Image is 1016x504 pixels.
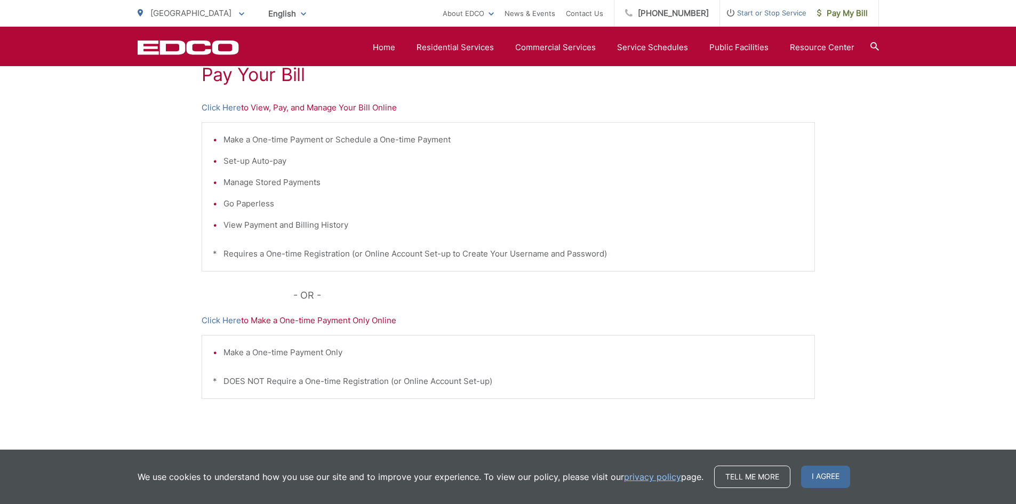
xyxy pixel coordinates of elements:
[202,64,815,85] h1: Pay Your Bill
[213,247,804,260] p: * Requires a One-time Registration (or Online Account Set-up to Create Your Username and Password)
[801,466,850,488] span: I agree
[202,101,815,114] p: to View, Pay, and Manage Your Bill Online
[223,219,804,231] li: View Payment and Billing History
[624,470,681,483] a: privacy policy
[515,41,596,54] a: Commercial Services
[138,470,703,483] p: We use cookies to understand how you use our site and to improve your experience. To view our pol...
[223,346,804,359] li: Make a One-time Payment Only
[260,4,314,23] span: English
[202,101,241,114] a: Click Here
[223,197,804,210] li: Go Paperless
[202,314,815,327] p: to Make a One-time Payment Only Online
[373,41,395,54] a: Home
[417,41,494,54] a: Residential Services
[566,7,603,20] a: Contact Us
[150,8,231,18] span: [GEOGRAPHIC_DATA]
[223,133,804,146] li: Make a One-time Payment or Schedule a One-time Payment
[709,41,769,54] a: Public Facilities
[293,287,815,303] p: - OR -
[817,7,868,20] span: Pay My Bill
[505,7,555,20] a: News & Events
[617,41,688,54] a: Service Schedules
[714,466,790,488] a: Tell me more
[223,176,804,189] li: Manage Stored Payments
[223,155,804,167] li: Set-up Auto-pay
[790,41,854,54] a: Resource Center
[443,7,494,20] a: About EDCO
[213,375,804,388] p: * DOES NOT Require a One-time Registration (or Online Account Set-up)
[138,40,239,55] a: EDCD logo. Return to the homepage.
[202,314,241,327] a: Click Here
